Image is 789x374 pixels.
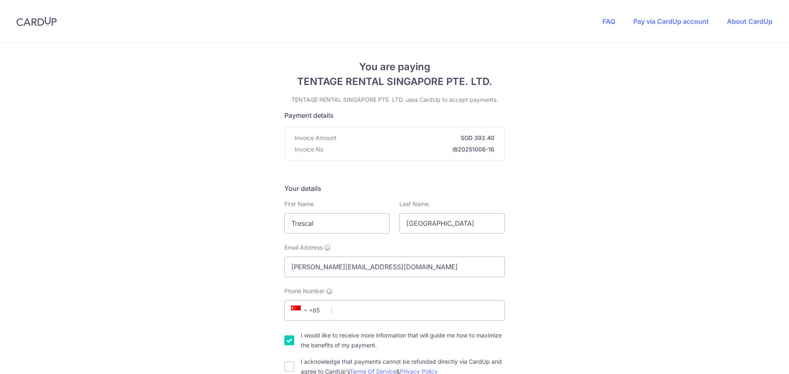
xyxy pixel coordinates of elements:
[284,96,505,104] p: TENTAGE RENTAL SINGAPORE PTE. LTD. uses CardUp to accept payments.
[284,74,505,89] span: TENTAGE RENTAL SINGAPORE PTE. LTD.
[284,200,314,208] label: First Name
[284,287,325,295] span: Phone Number
[284,243,323,252] span: Email Address
[284,257,505,277] input: Email address
[284,184,505,193] h5: Your details
[340,134,494,142] strong: SGD 392.40
[291,305,311,315] span: +65
[284,110,505,120] h5: Payment details
[727,17,773,25] a: About CardUp
[602,17,615,25] a: FAQ
[301,330,505,350] label: I would like to receive more information that will guide me how to maximize the benefits of my pa...
[284,213,390,234] input: First name
[16,16,57,26] img: CardUp
[295,145,323,154] span: Invoice No
[399,200,429,208] label: Last Name
[284,60,505,74] span: You are paying
[633,17,709,25] a: Pay via CardUp account
[399,213,505,234] input: Last name
[295,134,337,142] span: Invoice Amount
[327,145,494,154] strong: IB20251008-16
[288,305,325,315] span: +65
